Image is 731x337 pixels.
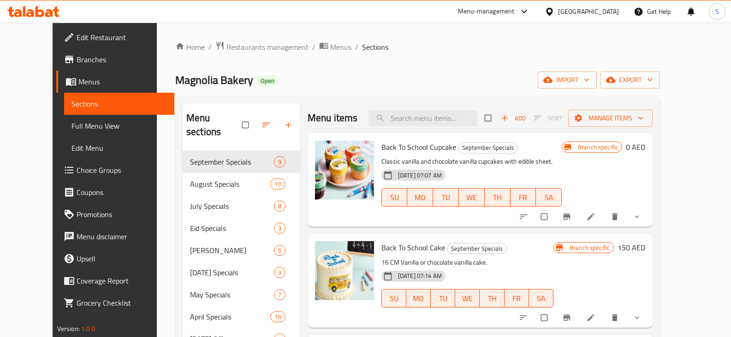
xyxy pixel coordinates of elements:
[274,245,285,256] div: items
[226,41,309,53] span: Restaurants management
[257,77,278,85] span: Open
[627,207,649,227] button: show more
[458,142,517,153] span: September Specials
[511,188,536,207] button: FR
[64,115,175,137] a: Full Menu View
[56,71,175,93] a: Menus
[455,289,480,307] button: WE
[56,270,175,292] a: Coverage Report
[394,171,446,180] span: [DATE] 07:07 AM
[605,207,627,227] button: delete
[274,268,285,277] span: 3
[56,48,175,71] a: Branches
[175,41,660,53] nav: breadcrumb
[558,6,619,17] div: [GEOGRAPHIC_DATA]
[533,292,550,305] span: SA
[381,257,553,268] p: 16 CM Vanilla or chocolate vanilla cake.
[183,195,300,217] div: July Specials8
[270,311,285,322] div: items
[175,41,205,53] a: Home
[381,156,562,167] p: Classic vanilla and chocolate vanilla cupcakes with edible sheet.
[574,143,622,152] span: Branch specific
[270,178,285,189] div: items
[77,165,167,176] span: Choice Groups
[190,311,271,322] span: April Specials
[64,137,175,159] a: Edit Menu
[315,141,374,200] img: Back To School Cupcake
[308,111,358,125] h2: Menu items
[499,111,528,125] button: Add
[626,141,645,154] h6: 0 AED
[77,275,167,286] span: Coverage Report
[274,290,285,299] span: 7
[274,267,285,278] div: items
[190,201,274,212] div: July Specials
[485,188,511,207] button: TH
[394,272,446,280] span: [DATE] 07:14 AM
[257,76,278,87] div: Open
[479,109,499,127] span: Select section
[271,313,285,321] span: 16
[447,243,507,254] div: September Specials
[190,223,274,234] span: Eid Specials
[183,173,300,195] div: August Specials10
[56,292,175,314] a: Grocery Checklist
[463,191,481,204] span: WE
[190,289,274,300] span: May Specials
[381,289,406,307] button: SU
[183,217,300,239] div: Eid Specials3
[528,111,568,125] span: Select section first
[632,212,642,221] svg: Show Choices
[81,323,95,335] span: 1.0.0
[715,6,719,17] span: S
[411,191,429,204] span: MO
[256,115,278,135] span: Sort sections
[513,207,535,227] button: sort-choices
[274,158,285,166] span: 9
[545,74,589,86] span: import
[480,289,504,307] button: TH
[71,98,167,109] span: Sections
[459,188,485,207] button: WE
[208,41,212,53] li: /
[458,6,515,17] div: Menu-management
[183,306,300,328] div: April Specials16
[608,74,653,86] span: export
[183,261,300,284] div: [DATE] Specials3
[381,241,445,254] span: Back To School Cake
[71,142,167,154] span: Edit Menu
[600,71,660,89] button: export
[355,41,358,53] li: /
[381,140,456,154] span: Back To School Cupcake
[330,41,351,53] span: Menus
[190,156,274,167] span: September Specials
[56,26,175,48] a: Edit Restaurant
[586,313,597,322] a: Edit menu item
[362,41,388,53] span: Sections
[190,245,274,256] div: Mango Mania
[458,142,518,154] div: September Specials
[535,309,555,326] span: Select to update
[488,191,507,204] span: TH
[459,292,476,305] span: WE
[386,191,404,204] span: SU
[183,151,300,173] div: September Specials9
[312,41,315,53] li: /
[78,76,167,87] span: Menus
[447,243,506,254] span: September Specials
[274,289,285,300] div: items
[64,93,175,115] a: Sections
[410,292,427,305] span: MO
[77,297,167,308] span: Grocery Checklist
[77,32,167,43] span: Edit Restaurant
[77,253,167,264] span: Upsell
[381,188,408,207] button: SU
[557,207,579,227] button: Branch-specific-item
[315,241,374,300] img: Back To School Cake
[175,70,253,90] span: Magnolia Bakery
[529,289,553,307] button: SA
[71,120,167,131] span: Full Menu View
